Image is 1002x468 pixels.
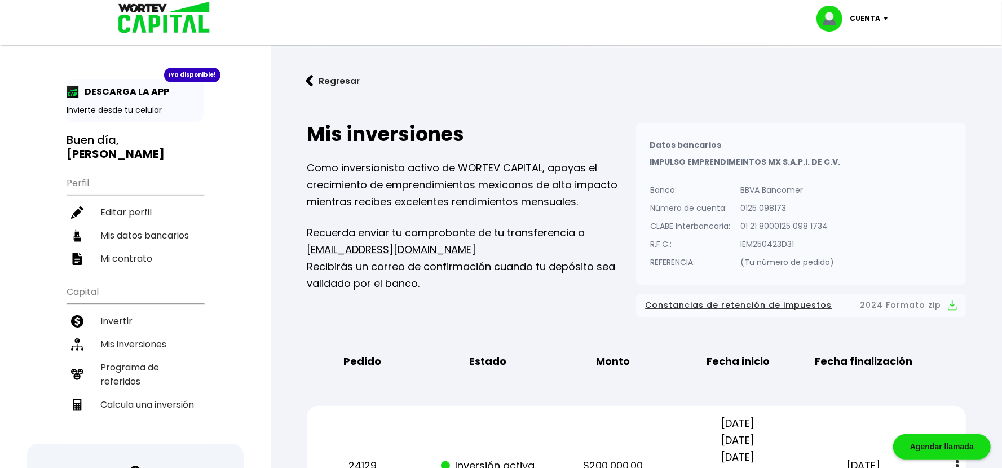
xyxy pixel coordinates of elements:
[596,353,630,370] b: Monto
[650,254,730,271] p: REFERENCIA:
[307,224,637,292] p: Recuerda enviar tu comprobante de tu transferencia a Recibirás un correo de confirmación cuando t...
[740,200,834,217] p: 0125 098173
[645,298,957,312] button: Constancias de retención de impuestos2024 Formato zip
[289,66,377,96] button: Regresar
[71,338,83,351] img: inversiones-icon.6695dc30.svg
[71,206,83,219] img: editar-icon.952d3147.svg
[469,353,506,370] b: Estado
[850,10,881,27] p: Cuenta
[650,156,840,167] b: IMPULSO EMPRENDIMEINTOS MX S.A.P.I. DE C.V.
[343,353,381,370] b: Pedido
[67,279,204,444] ul: Capital
[67,201,204,224] a: Editar perfil
[306,75,314,87] img: flecha izquierda
[893,434,991,460] div: Agendar llamada
[650,218,730,235] p: CLABE Interbancaria:
[71,253,83,265] img: contrato-icon.f2db500c.svg
[816,6,850,32] img: profile-image
[164,68,220,82] div: ¡Ya disponible!
[307,242,476,257] a: [EMAIL_ADDRESS][DOMAIN_NAME]
[67,247,204,270] a: Mi contrato
[650,200,730,217] p: Número de cuenta:
[740,218,834,235] p: 01 21 8000125 098 1734
[881,17,896,20] img: icon-down
[645,298,832,312] span: Constancias de retención de impuestos
[67,393,204,416] a: Calcula una inversión
[67,224,204,247] a: Mis datos bancarios
[67,170,204,270] ul: Perfil
[71,229,83,242] img: datos-icon.10cf9172.svg
[67,333,204,356] a: Mis inversiones
[67,104,204,116] p: Invierte desde tu celular
[307,123,637,145] h2: Mis inversiones
[740,254,834,271] p: (Tu número de pedido)
[67,310,204,333] a: Invertir
[650,139,721,151] b: Datos bancarios
[71,315,83,328] img: invertir-icon.b3b967d7.svg
[67,133,204,161] h3: Buen día,
[71,399,83,411] img: calculadora-icon.17d418c4.svg
[740,182,834,198] p: BBVA Bancomer
[79,85,169,99] p: DESCARGA LA APP
[67,86,79,98] img: app-icon
[815,353,912,370] b: Fecha finalización
[707,353,770,370] b: Fecha inicio
[67,146,165,162] b: [PERSON_NAME]
[740,236,834,253] p: IEM250423D31
[67,356,204,393] a: Programa de referidos
[650,236,730,253] p: R.F.C.:
[289,66,984,96] a: flecha izquierdaRegresar
[307,160,637,210] p: Como inversionista activo de WORTEV CAPITAL, apoyas el crecimiento de emprendimientos mexicanos d...
[71,368,83,381] img: recomiendanos-icon.9b8e9327.svg
[650,182,730,198] p: Banco:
